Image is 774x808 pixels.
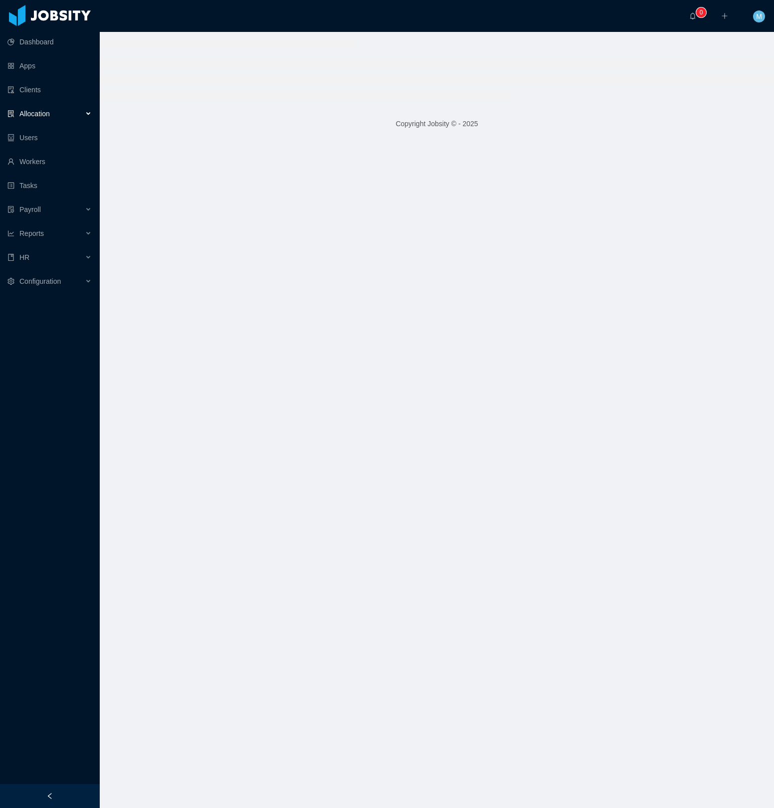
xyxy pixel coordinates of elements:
i: icon: solution [7,110,14,117]
a: icon: userWorkers [7,152,92,172]
span: M [756,10,762,22]
span: Reports [19,229,44,237]
i: icon: book [7,254,14,261]
i: icon: setting [7,278,14,285]
a: icon: pie-chartDashboard [7,32,92,52]
span: Payroll [19,205,41,213]
sup: 0 [696,7,706,17]
i: icon: line-chart [7,230,14,237]
a: icon: auditClients [7,80,92,100]
footer: Copyright Jobsity © - 2025 [100,107,774,141]
span: Configuration [19,277,61,285]
i: icon: file-protect [7,206,14,213]
span: HR [19,253,29,261]
i: icon: bell [689,12,696,19]
a: icon: robotUsers [7,128,92,148]
a: icon: appstoreApps [7,56,92,76]
span: Allocation [19,110,50,118]
i: icon: plus [721,12,728,19]
a: icon: profileTasks [7,176,92,196]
